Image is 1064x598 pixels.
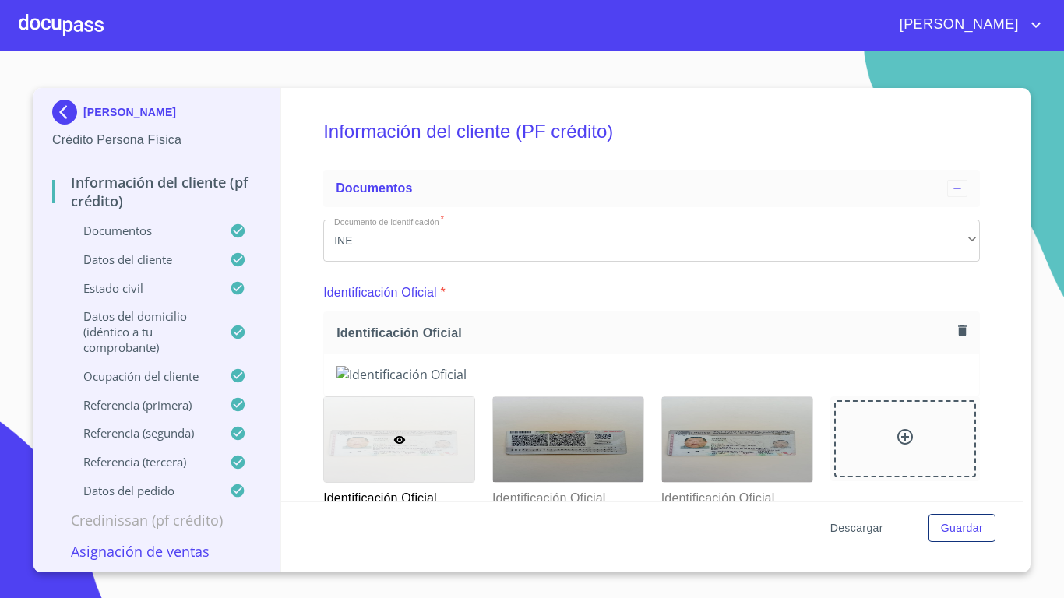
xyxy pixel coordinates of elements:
[492,483,643,508] p: Identificación Oficial
[52,223,230,238] p: Documentos
[661,483,812,508] p: Identificación Oficial
[824,514,890,543] button: Descargar
[52,100,262,131] div: [PERSON_NAME]
[52,454,230,470] p: Referencia (tercera)
[52,425,230,441] p: Referencia (segunda)
[888,12,1027,37] span: [PERSON_NAME]
[323,283,437,302] p: Identificación Oficial
[323,220,980,262] div: INE
[52,173,262,210] p: Información del cliente (PF crédito)
[323,170,980,207] div: Documentos
[52,280,230,296] p: Estado Civil
[52,131,262,149] p: Crédito Persona Física
[662,397,812,482] img: Identificación Oficial
[888,12,1045,37] button: account of current user
[52,252,230,267] p: Datos del cliente
[323,483,474,508] p: Identificación Oficial
[52,397,230,413] p: Referencia (primera)
[336,325,952,341] span: Identificación Oficial
[493,397,643,482] img: Identificación Oficial
[336,366,967,383] img: Identificación Oficial
[52,308,230,355] p: Datos del domicilio (idéntico a tu comprobante)
[830,519,883,538] span: Descargar
[52,483,230,498] p: Datos del pedido
[52,368,230,384] p: Ocupación del Cliente
[928,514,995,543] button: Guardar
[52,100,83,125] img: Docupass spot blue
[941,519,983,538] span: Guardar
[52,511,262,529] p: Credinissan (PF crédito)
[52,542,262,561] p: Asignación de Ventas
[83,106,176,118] p: [PERSON_NAME]
[323,100,980,164] h5: Información del cliente (PF crédito)
[336,181,412,195] span: Documentos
